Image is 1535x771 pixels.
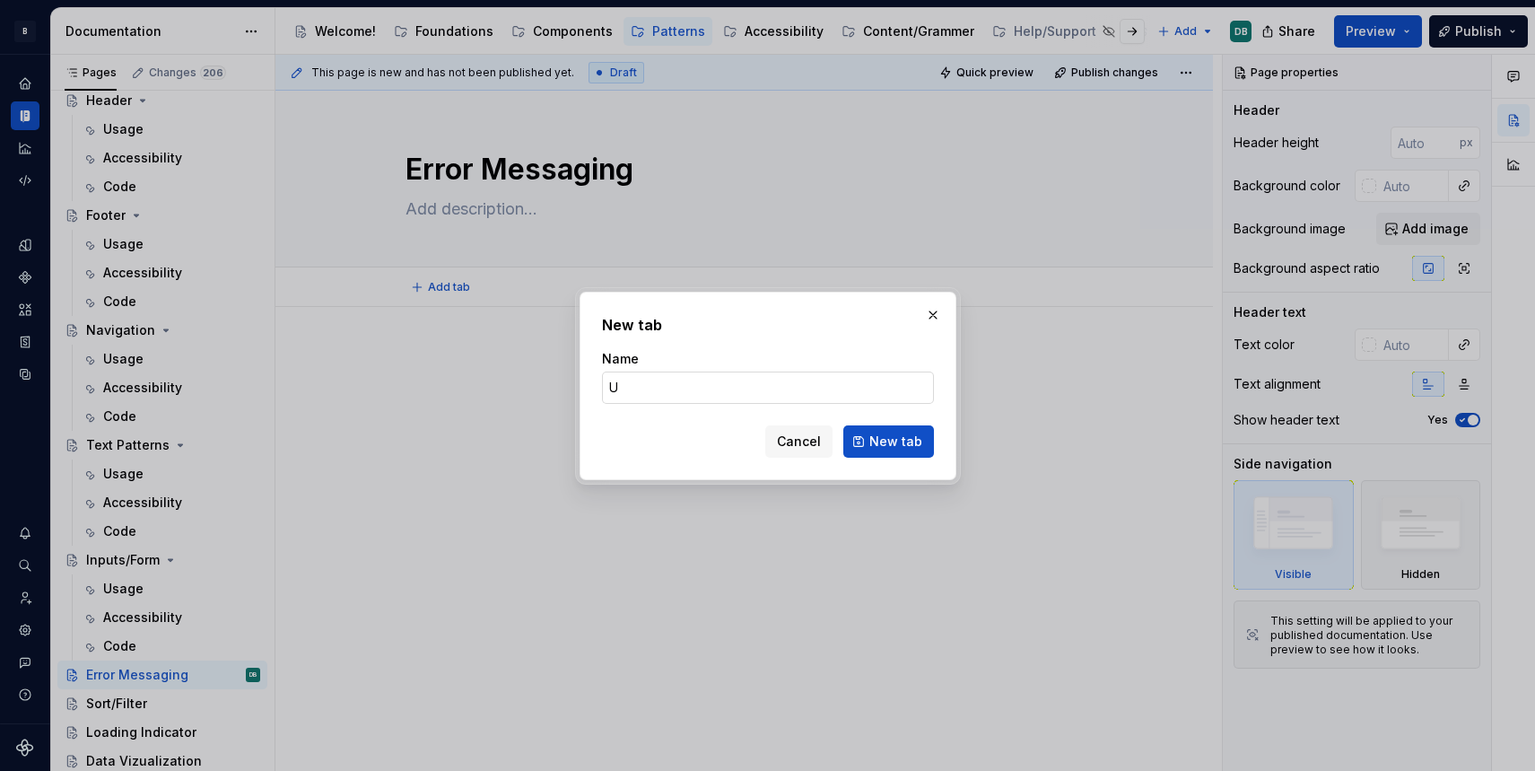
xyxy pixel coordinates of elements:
[777,433,821,451] span: Cancel
[843,425,934,458] button: New tab
[602,350,639,368] label: Name
[869,433,922,451] span: New tab
[765,425,833,458] button: Cancel
[602,314,934,336] h2: New tab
